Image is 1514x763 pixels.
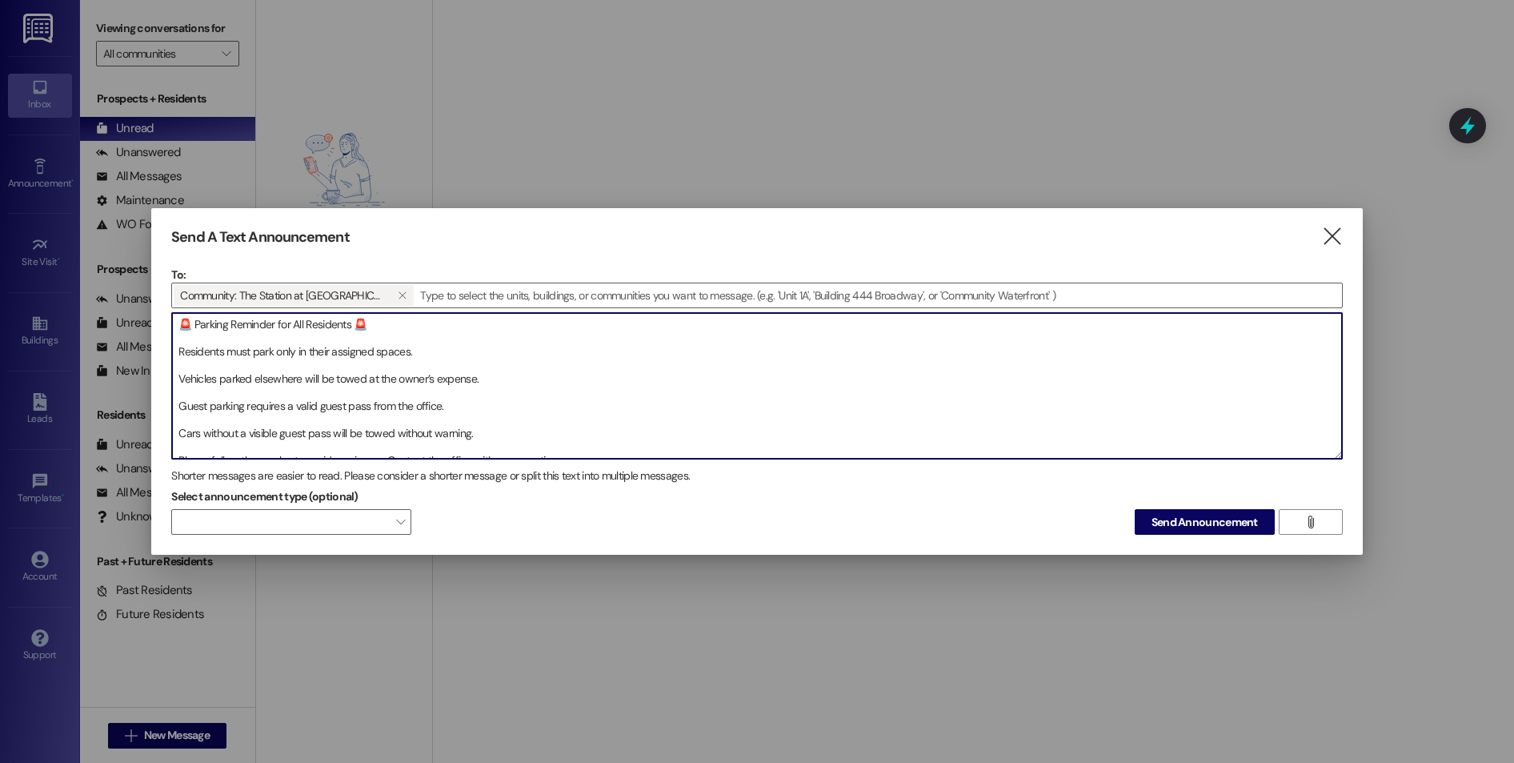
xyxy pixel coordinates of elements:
span: Community: The Station at Willow Grove [180,285,383,306]
p: To: [171,267,1343,283]
div: Shorter messages are easier to read. Please consider a shorter message or split this text into mu... [171,468,1343,484]
button: Send Announcement [1135,509,1275,535]
i:  [398,289,407,302]
i:  [1304,516,1316,528]
input: Type to select the units, buildings, or communities you want to message. (e.g. 'Unit 1A', 'Buildi... [415,283,1342,307]
div: 🚨 Parking Reminder for All Residents 🚨 Residents must park only in their assigned spaces. Vehicle... [171,312,1343,460]
button: Community: The Station at Willow Grove [390,285,414,306]
textarea: 🚨 Parking Reminder for All Residents 🚨 Residents must park only in their assigned spaces. Vehicle... [172,313,1342,459]
span: Send Announcement [1152,514,1258,531]
i:  [1321,228,1343,245]
h3: Send A Text Announcement [171,228,349,247]
label: Select announcement type (optional) [171,484,358,509]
